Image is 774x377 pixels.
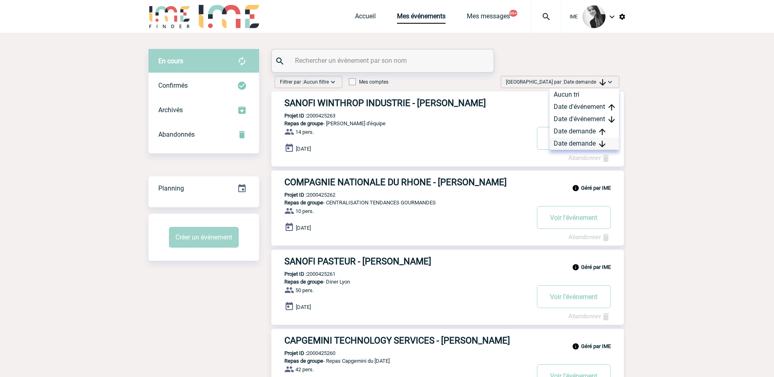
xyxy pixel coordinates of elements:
[537,127,611,150] button: Voir l'événement
[149,176,259,201] div: Retrouvez ici tous vos événements organisés par date et état d'avancement
[284,177,529,187] h3: COMPAGNIE NATIONALE DU RHONE - [PERSON_NAME]
[271,256,624,266] a: SANOFI PASTEUR - [PERSON_NAME]
[355,12,376,24] a: Accueil
[169,227,239,248] button: Créer un événement
[284,271,307,277] b: Projet ID :
[271,335,624,346] a: CAPGEMINI TECHNOLOGY SERVICES - [PERSON_NAME]
[570,14,578,20] span: IME
[295,366,314,373] span: 42 pers.
[280,78,329,86] span: Filtrer par :
[564,79,606,85] span: Date demande
[271,200,529,206] p: - CENTRALISATION TENDANCES GOURMANDES
[149,122,259,147] div: Retrouvez ici tous vos événements annulés
[550,125,619,137] div: Date demande
[284,113,307,119] b: Projet ID :
[509,10,517,17] button: 99+
[284,192,307,198] b: Projet ID :
[271,358,529,364] p: - Repas Capgemini du [DATE]
[304,79,329,85] span: Aucun filtre
[550,101,619,113] div: Date d'événement
[606,78,614,86] img: baseline_expand_more_white_24dp-b.png
[149,176,259,200] a: Planning
[568,154,611,162] a: Abandonner
[271,120,529,126] p: - [PERSON_NAME] d'équipe
[149,49,259,73] div: Retrouvez ici tous vos évènements avant confirmation
[581,264,611,270] b: Géré par IME
[284,256,529,266] h3: SANOFI PASTEUR - [PERSON_NAME]
[349,79,388,85] label: Mes comptes
[583,5,605,28] img: 101050-0.jpg
[295,208,314,214] span: 10 pers.
[599,141,605,147] img: arrow_downward.png
[284,350,307,356] b: Projet ID :
[284,200,323,206] span: Repas de groupe
[271,192,335,198] p: 2000425262
[271,279,529,285] p: - Diner Lyon
[568,313,611,320] a: Abandonner
[550,113,619,125] div: Date d'événement
[158,106,183,114] span: Archivés
[581,185,611,191] b: Géré par IME
[295,129,314,135] span: 14 pers.
[284,98,529,108] h3: SANOFI WINTHROP INDUSTRIE - [PERSON_NAME]
[271,98,624,108] a: SANOFI WINTHROP INDUSTRIE - [PERSON_NAME]
[293,55,475,67] input: Rechercher un événement par son nom
[550,137,619,150] div: Date demande
[149,98,259,122] div: Retrouvez ici tous les événements que vous avez décidé d'archiver
[599,79,606,86] img: arrow_downward.png
[550,89,619,101] div: Aucun tri
[284,335,529,346] h3: CAPGEMINI TECHNOLOGY SERVICES - [PERSON_NAME]
[397,12,446,24] a: Mes événements
[284,120,323,126] span: Repas de groupe
[271,350,335,356] p: 2000425260
[284,279,323,285] span: Repas de groupe
[572,343,579,350] img: info_black_24dp.svg
[608,104,615,111] img: arrow_upward.png
[568,233,611,241] a: Abandonner
[271,113,335,119] p: 2000425263
[572,184,579,192] img: info_black_24dp.svg
[581,343,611,349] b: Géré par IME
[158,131,195,138] span: Abandonnés
[537,285,611,308] button: Voir l'événement
[572,264,579,271] img: info_black_24dp.svg
[296,304,311,310] span: [DATE]
[158,82,188,89] span: Confirmés
[296,146,311,152] span: [DATE]
[295,287,314,293] span: 50 pers.
[608,116,615,123] img: arrow_downward.png
[149,5,191,28] img: IME-Finder
[467,12,510,24] a: Mes messages
[506,78,606,86] span: [GEOGRAPHIC_DATA] par :
[284,358,323,364] span: Repas de groupe
[158,57,183,65] span: En cours
[158,184,184,192] span: Planning
[271,271,335,277] p: 2000425261
[537,206,611,229] button: Voir l'événement
[329,78,337,86] img: baseline_expand_more_white_24dp-b.png
[599,129,605,135] img: arrow_upward.png
[271,177,624,187] a: COMPAGNIE NATIONALE DU RHONE - [PERSON_NAME]
[296,225,311,231] span: [DATE]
